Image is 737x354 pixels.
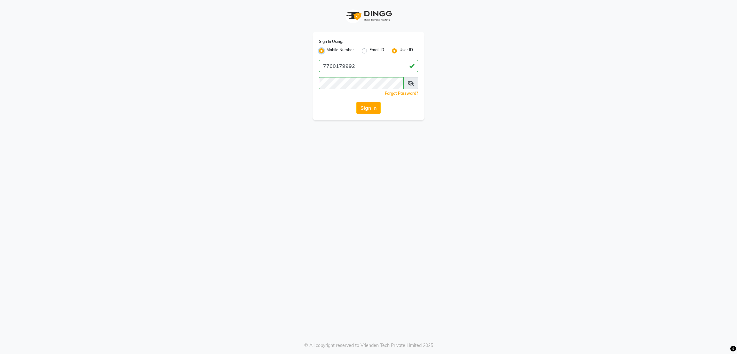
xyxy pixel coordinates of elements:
[385,91,418,96] a: Forgot Password?
[369,47,384,55] label: Email ID
[400,47,413,55] label: User ID
[319,77,404,89] input: Username
[343,6,394,25] img: logo1.svg
[319,60,418,72] input: Username
[327,47,354,55] label: Mobile Number
[319,39,343,44] label: Sign In Using:
[356,102,381,114] button: Sign In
